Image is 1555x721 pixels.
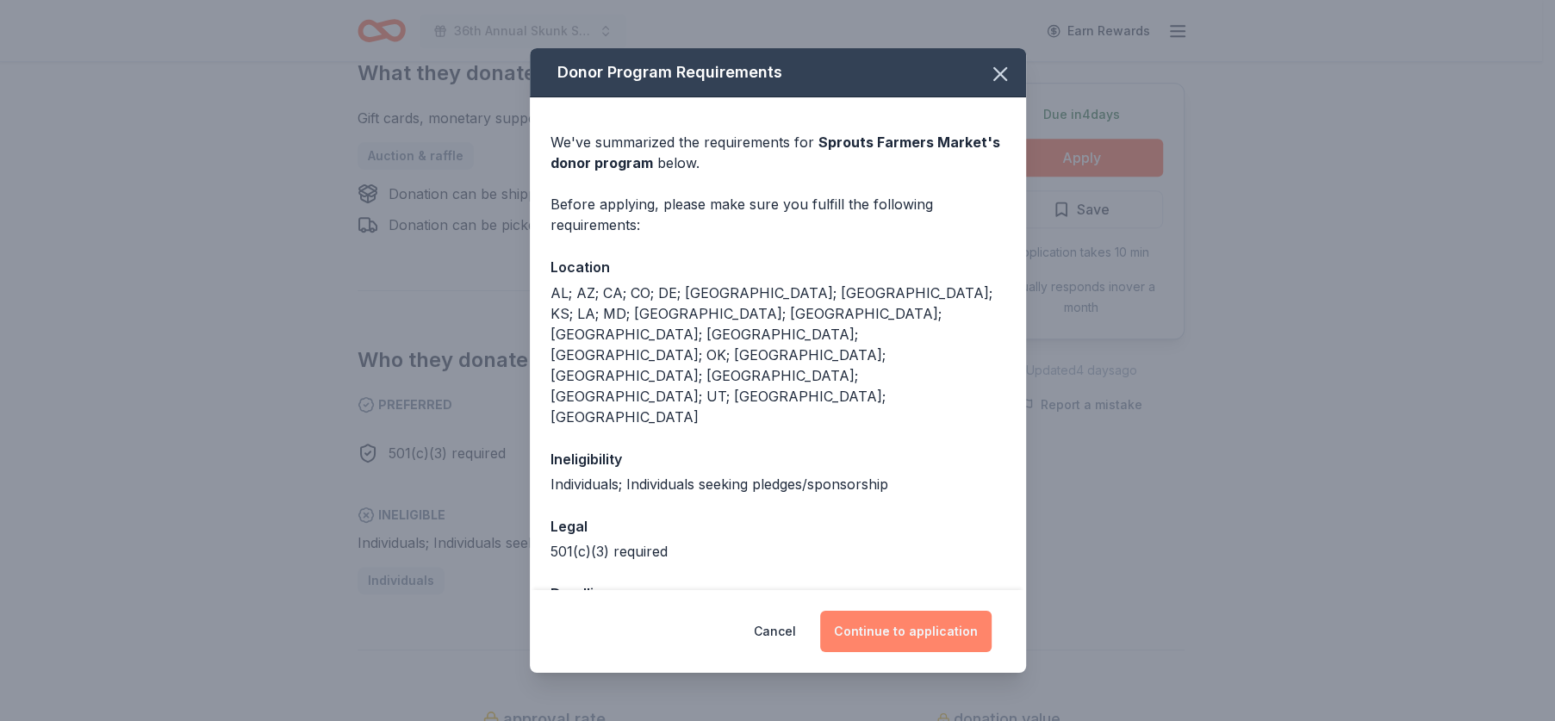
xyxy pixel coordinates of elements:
[550,132,1005,173] div: We've summarized the requirements for below.
[550,541,1005,562] div: 501(c)(3) required
[550,256,1005,278] div: Location
[550,474,1005,494] div: Individuals; Individuals seeking pledges/sponsorship
[550,448,1005,470] div: Ineligibility
[530,48,1026,97] div: Donor Program Requirements
[820,611,992,652] button: Continue to application
[550,283,1005,427] div: AL; AZ; CA; CO; DE; [GEOGRAPHIC_DATA]; [GEOGRAPHIC_DATA]; KS; LA; MD; [GEOGRAPHIC_DATA]; [GEOGRAP...
[550,194,1005,235] div: Before applying, please make sure you fulfill the following requirements:
[550,582,1005,605] div: Deadline
[754,611,796,652] button: Cancel
[550,515,1005,538] div: Legal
